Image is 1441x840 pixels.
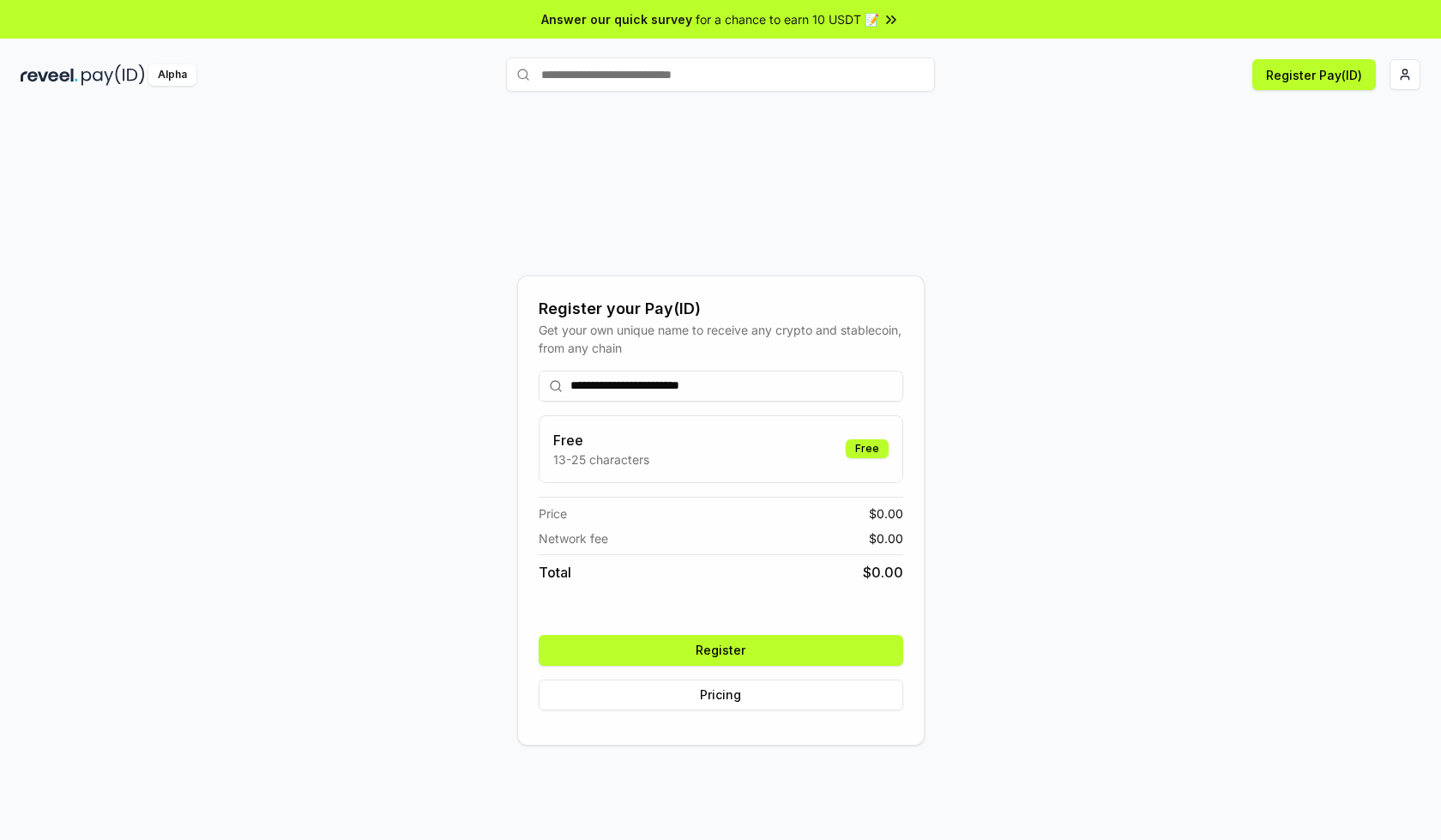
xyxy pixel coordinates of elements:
div: Free [846,439,889,458]
img: pay_id [81,64,145,86]
span: $ 0.00 [863,562,903,583]
button: Pricing [539,680,903,710]
span: Price [539,505,567,523]
span: for a chance to earn 10 USDT 📝 [696,10,879,28]
span: Answer our quick survey [541,10,692,28]
button: Register [539,635,903,666]
div: Alpha [148,64,196,86]
span: $ 0.00 [869,529,903,547]
img: reveel_dark [21,64,78,86]
h3: Free [553,430,649,450]
span: $ 0.00 [869,505,903,523]
div: Get your own unique name to receive any crypto and stablecoin, from any chain [539,321,903,357]
span: Network fee [539,529,608,547]
p: 13-25 characters [553,450,649,468]
span: Total [539,562,571,583]
div: Register your Pay(ID) [539,297,903,321]
button: Register Pay(ID) [1252,59,1376,90]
